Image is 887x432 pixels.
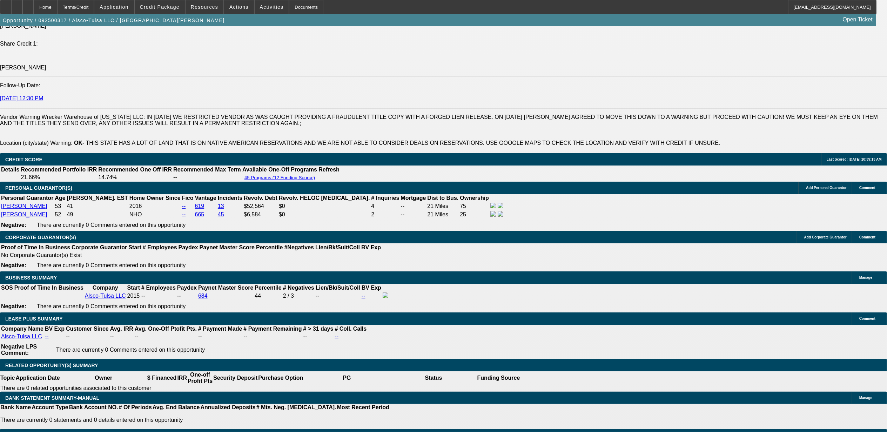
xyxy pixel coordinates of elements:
[243,333,302,340] td: --
[255,293,281,299] div: 44
[15,371,60,385] th: Application Date
[85,293,126,299] a: Alsco-Tulsa LLC
[67,202,128,210] td: 41
[5,185,72,191] span: PERSONAL GUARANTOR(S)
[1,195,53,201] b: Personal Guarantor
[279,195,370,201] b: Revolv. HELOC [MEDICAL_DATA].
[31,404,69,411] th: Account Type
[390,371,477,385] th: Status
[335,326,367,332] b: # Coll. Calls
[37,222,186,228] span: There are currently 0 Comments entered on this opportunity
[74,140,720,146] label: - THIS STATE HAS A LOT OF LAND THAT IS ON NATIVE AMERICAN RESERVATIONS AND WE ARE NOT ABLE TO CON...
[498,203,503,208] img: linkedin-icon.png
[459,211,489,218] td: 25
[187,371,213,385] th: One-off Profit Pts
[258,371,303,385] th: Purchase Option
[14,284,84,291] th: Proof of Time In Business
[179,244,198,250] b: Paydex
[315,244,360,250] b: Lien/Bk/Suit/Coll
[243,211,278,218] td: $6,584
[135,0,185,14] button: Credit Package
[283,293,314,299] div: 2 / 3
[806,186,847,190] span: Add Personal Guarantor
[60,371,147,385] th: Owner
[859,317,875,320] span: Comment
[141,293,145,299] span: --
[200,404,256,411] th: Annualized Deposits
[260,4,284,10] span: Activities
[804,235,847,239] span: Add Corporate Guarantor
[427,211,459,218] td: 21 Miles
[182,195,194,201] b: Fico
[1,244,70,251] th: Proof of Time In Business
[0,417,389,423] p: There are currently 0 statements and 0 details entered on this opportunity
[198,293,208,299] a: 684
[218,195,242,201] b: Incidents
[56,347,205,353] span: There are currently 0 Comments entered on this opportunity
[182,211,186,217] a: --
[318,166,340,173] th: Refresh
[195,195,216,201] b: Vantage
[129,211,181,218] td: NHO
[20,166,97,173] th: Recommended Portfolio IRR
[371,195,399,201] b: # Inquiries
[303,371,390,385] th: PG
[110,326,133,332] b: Avg. IRR
[45,326,65,332] b: BV Exp
[5,157,42,162] span: CREDIT SCORE
[200,244,255,250] b: Paynet Master Score
[5,395,99,401] span: BANK STATEMENT SUMMARY-MANUAL
[361,244,381,250] b: BV Exp
[1,262,26,268] b: Negative:
[127,292,140,300] td: 2015
[140,4,180,10] span: Credit Package
[278,211,370,218] td: $0
[119,404,152,411] th: # Of Periods
[490,211,496,217] img: facebook-icon.png
[490,203,496,208] img: facebook-icon.png
[54,202,66,210] td: 53
[371,202,399,210] td: 4
[66,326,109,332] b: Customer Since
[74,140,82,146] b: OK
[55,195,65,201] b: Age
[459,202,489,210] td: 75
[303,333,334,340] td: --
[93,285,118,291] b: Company
[1,344,37,356] b: Negative LPS Comment:
[218,211,224,217] a: 45
[401,211,426,218] td: --
[5,275,57,281] span: BUSINESS SUMMARY
[840,14,875,26] a: Open Ticket
[1,203,47,209] a: [PERSON_NAME]
[177,292,197,300] td: --
[428,195,459,201] b: Dist to Bus.
[127,285,140,291] b: Start
[1,284,13,291] th: SOS
[173,174,241,181] td: --
[98,166,172,173] th: Recommended One Off IRR
[94,0,134,14] button: Application
[1,303,26,309] b: Negative:
[66,333,109,340] td: --
[255,285,281,291] b: Percentile
[1,252,384,259] td: No Corporate Guarantor(s) Exist
[315,292,361,300] td: --
[284,244,314,250] b: #Negatives
[186,0,223,14] button: Resources
[362,293,365,299] a: --
[827,157,882,161] span: Last Scored: [DATE] 10:39:13 AM
[3,18,224,23] span: Opportunity / 092500317 / Alsco-Tulsa LLC / [GEOGRAPHIC_DATA][PERSON_NAME]
[37,262,186,268] span: There are currently 0 Comments entered on this opportunity
[198,326,242,332] b: # Payment Made
[72,244,127,250] b: Corporate Guarantor
[1,166,20,173] th: Details
[135,326,197,332] b: Avg. One-Off Ptofit Pts.
[129,195,181,201] b: Home Owner Since
[177,285,197,291] b: Paydex
[20,174,97,181] td: 21.66%
[278,202,370,210] td: $0
[218,203,224,209] a: 13
[177,371,187,385] th: IRR
[229,4,249,10] span: Actions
